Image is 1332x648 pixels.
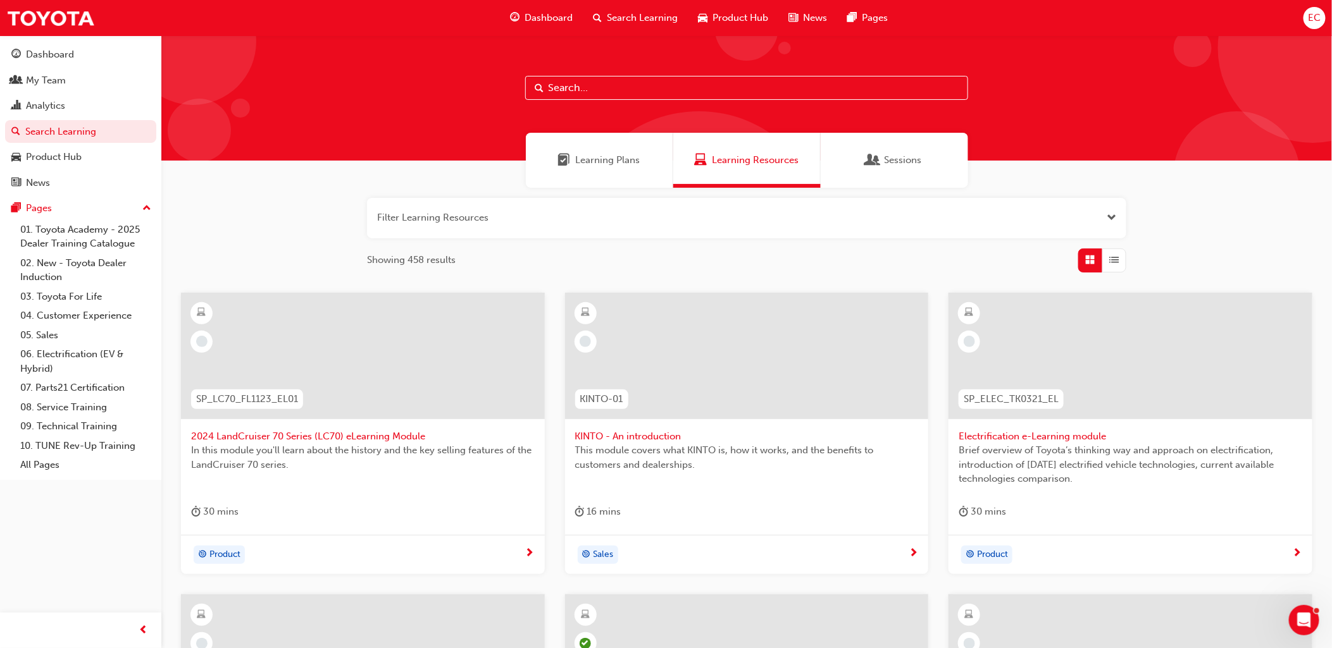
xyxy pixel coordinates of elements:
span: In this module you'll learn about the history and the key selling features of the LandCruiser 70 ... [191,443,535,472]
div: Analytics [26,99,65,113]
span: people-icon [11,75,21,87]
a: 06. Electrification (EV & Hybrid) [15,345,156,378]
span: Learning Plans [558,153,571,168]
span: Product Hub [713,11,768,25]
a: KINTO-01KINTO - An introductionThis module covers what KINTO is, how it works, and the benefits t... [565,293,929,575]
div: Pages [26,201,52,216]
span: This module covers what KINTO is, how it works, and the benefits to customers and dealerships. [575,443,919,472]
span: Grid [1086,253,1095,267]
span: EC [1308,11,1321,25]
span: learningResourceType_ELEARNING-icon [197,305,206,321]
span: search-icon [593,10,602,26]
span: pages-icon [847,10,857,26]
span: car-icon [11,152,21,163]
span: guage-icon [510,10,520,26]
button: Open the filter [1107,211,1116,225]
span: duration-icon [959,504,968,520]
span: Showing 458 results [367,253,456,267]
div: Dashboard [26,47,74,62]
span: chart-icon [11,101,21,112]
span: news-icon [788,10,798,26]
a: My Team [5,69,156,92]
a: 07. Parts21 Certification [15,378,156,398]
span: next-icon [525,548,535,559]
button: Pages [5,197,156,220]
span: SP_LC70_FL1123_EL01 [196,392,298,407]
span: Search Learning [607,11,678,25]
span: learningRecordVerb_NONE-icon [964,336,975,347]
span: duration-icon [191,504,201,520]
a: 04. Customer Experience [15,306,156,326]
a: Analytics [5,94,156,118]
a: SessionsSessions [821,133,968,188]
span: Dashboard [525,11,573,25]
a: pages-iconPages [837,5,898,31]
span: guage-icon [11,49,21,61]
span: news-icon [11,178,21,189]
span: target-icon [198,547,207,563]
a: SP_LC70_FL1123_EL012024 LandCruiser 70 Series (LC70) eLearning ModuleIn this module you'll learn ... [181,293,545,575]
div: 30 mins [191,504,239,520]
span: learningResourceType_ELEARNING-icon [581,305,590,321]
a: Product Hub [5,145,156,169]
a: news-iconNews [778,5,837,31]
a: Learning ResourcesLearning Resources [673,133,821,188]
img: Trak [6,4,95,32]
span: car-icon [698,10,707,26]
span: Learning Plans [576,153,640,168]
span: 2024 LandCruiser 70 Series (LC70) eLearning Module [191,429,535,444]
a: search-iconSearch Learning [583,5,688,31]
span: learningRecordVerb_NONE-icon [580,336,591,347]
a: Dashboard [5,43,156,66]
a: Search Learning [5,120,156,144]
span: Product [977,547,1008,562]
span: Learning Resources [694,153,707,168]
button: EC [1304,7,1326,29]
span: Brief overview of Toyota’s thinking way and approach on electrification, introduction of [DATE] e... [959,443,1302,486]
span: KINTO-01 [580,392,623,407]
a: 09. Technical Training [15,417,156,436]
span: learningResourceType_ELEARNING-icon [965,305,974,321]
span: search-icon [11,126,20,138]
span: Product [209,547,240,562]
span: SP_ELEC_TK0321_EL [964,392,1059,407]
a: All Pages [15,455,156,475]
span: target-icon [582,547,591,563]
span: Learning Resources [712,153,799,168]
span: learningResourceType_ELEARNING-icon [197,607,206,623]
span: next-icon [1293,548,1302,559]
div: News [26,176,50,190]
span: List [1110,253,1119,267]
span: next-icon [909,548,918,559]
a: 02. New - Toyota Dealer Induction [15,254,156,287]
span: Pages [862,11,888,25]
a: 08. Service Training [15,398,156,417]
span: learningResourceType_ELEARNING-icon [965,607,974,623]
div: Product Hub [26,150,82,164]
div: 16 mins [575,504,621,520]
a: SP_ELEC_TK0321_ELElectrification e-Learning moduleBrief overview of Toyota’s thinking way and app... [949,293,1312,575]
span: learningRecordVerb_NONE-icon [196,336,208,347]
span: duration-icon [575,504,585,520]
a: 03. Toyota For Life [15,287,156,307]
span: up-icon [142,200,151,217]
span: News [803,11,827,25]
span: pages-icon [11,203,21,214]
span: Sessions [867,153,880,168]
span: learningResourceType_ELEARNING-icon [581,607,590,623]
a: car-iconProduct Hub [688,5,778,31]
span: Sales [594,547,614,562]
div: 30 mins [959,504,1006,520]
a: Learning PlansLearning Plans [526,133,673,188]
input: Search... [525,76,968,100]
a: guage-iconDashboard [500,5,583,31]
a: News [5,171,156,195]
a: 05. Sales [15,326,156,345]
span: Search [535,81,544,95]
span: Electrification e-Learning module [959,429,1302,444]
span: prev-icon [139,623,149,639]
a: 10. TUNE Rev-Up Training [15,436,156,456]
